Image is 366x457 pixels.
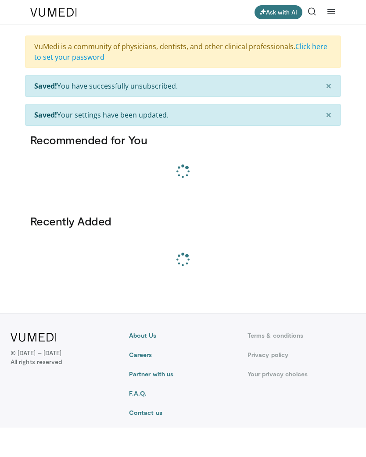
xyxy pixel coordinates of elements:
a: Contact us [129,408,237,417]
img: VuMedi Logo [30,8,77,17]
button: × [317,104,341,125]
strong: Saved! [34,81,57,91]
span: All rights reserved [11,357,62,366]
strong: Saved! [34,110,57,120]
a: Terms & conditions [248,331,355,340]
h3: Recently Added [30,214,336,228]
button: × [317,75,341,96]
a: Partner with us [129,370,237,378]
div: Your settings have been updated. [25,104,341,126]
img: VuMedi Logo [11,333,57,342]
h3: Recommended for You [30,133,336,147]
div: VuMedi is a community of physicians, dentists, and other clinical professionals. [25,36,341,68]
button: Ask with AI [255,5,302,19]
p: © [DATE] – [DATE] [11,349,62,366]
a: F.A.Q. [129,389,237,398]
div: You have successfully unsubscribed. [25,75,341,97]
a: Careers [129,350,237,359]
a: Privacy policy [248,350,355,359]
a: Your privacy choices [248,370,355,378]
a: About Us [129,331,237,340]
